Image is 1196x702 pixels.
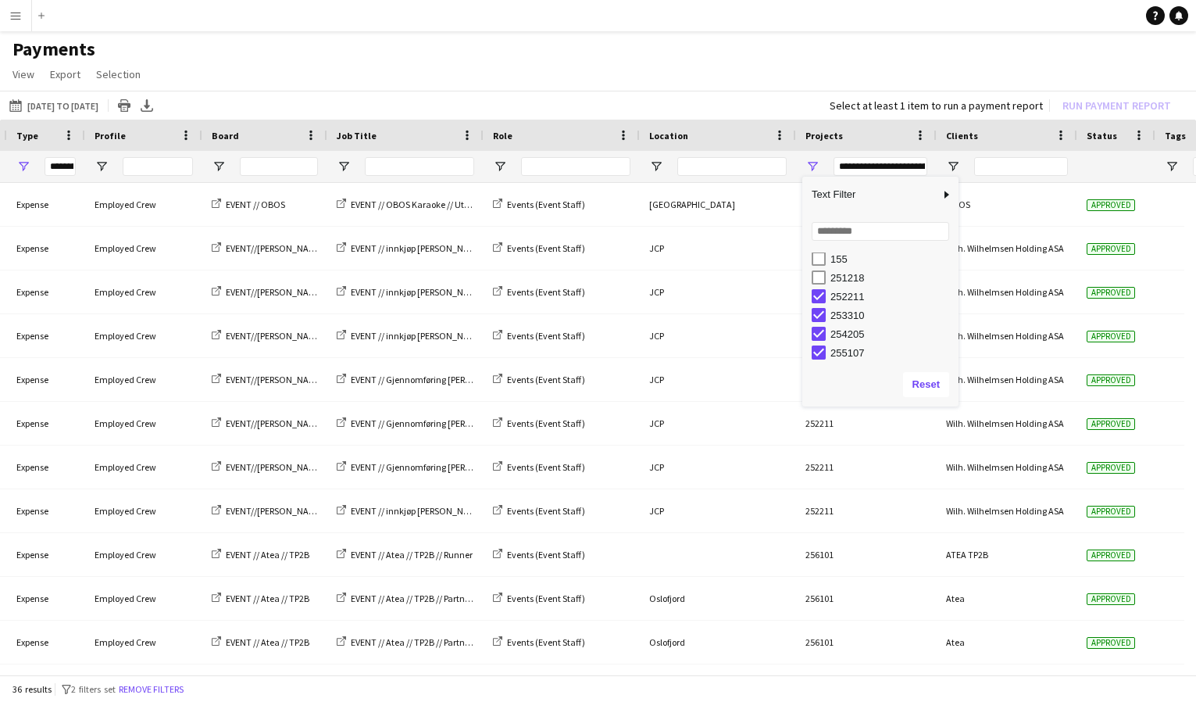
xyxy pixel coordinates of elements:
[85,489,202,532] div: Employed Crew
[137,96,156,115] app-action-btn: Export XLSX
[507,374,585,385] span: Events (Event Staff)
[226,374,344,385] span: EVENT//[PERSON_NAME] 2025
[802,181,940,208] span: Text Filter
[85,358,202,401] div: Employed Crew
[226,505,344,517] span: EVENT//[PERSON_NAME] 2025
[337,461,514,473] a: EVENT // Gjennomføring [PERSON_NAME]
[351,417,514,429] span: EVENT // Gjennomføring [PERSON_NAME]
[649,130,688,141] span: Location
[7,402,85,445] div: Expense
[830,98,1043,113] div: Select at least 1 item to run a payment report
[830,347,954,359] div: 255107
[812,222,949,241] input: Search filter values
[226,593,309,604] span: EVENT // Atea // TP2B
[507,199,585,210] span: Events (Event Staff)
[974,157,1068,176] input: Clients Filter Input
[946,242,1064,254] span: Wilh. Wilhelmsen Holding ASA
[802,177,959,407] div: Column Filter
[226,286,344,298] span: EVENT//[PERSON_NAME] 2025
[1087,199,1135,211] span: Approved
[365,157,474,176] input: Job Title Filter Input
[71,683,116,695] span: 2 filters set
[640,183,796,226] div: [GEOGRAPHIC_DATA]
[946,549,988,561] span: ATEA TP2B
[123,157,193,176] input: Profile Filter Input
[507,461,585,473] span: Events (Event Staff)
[337,505,484,517] a: EVENT // innkjøp [PERSON_NAME]
[116,681,187,698] button: Remove filters
[640,314,796,357] div: JCP
[212,417,344,429] a: EVENT//[PERSON_NAME] 2025
[493,199,585,210] a: Events (Event Staff)
[7,358,85,401] div: Expense
[90,64,147,84] a: Selection
[351,549,473,561] span: EVENT // Atea // TP2B // Runner
[351,461,514,473] span: EVENT // Gjennomføring [PERSON_NAME]
[337,242,484,254] a: EVENT // innkjøp [PERSON_NAME]
[649,159,663,174] button: Open Filter Menu
[115,96,134,115] app-action-btn: Print
[805,505,834,517] span: 252211
[212,330,344,342] a: EVENT//[PERSON_NAME] 2025
[85,577,202,620] div: Employed Crew
[805,549,834,561] span: 256101
[7,270,85,313] div: Expense
[830,272,954,284] div: 251218
[212,461,344,473] a: EVENT//[PERSON_NAME] 2025
[521,157,630,176] input: Role Filter Input
[16,130,38,141] span: Type
[96,67,141,81] span: Selection
[802,193,959,418] div: Filter List
[640,621,796,664] div: Oslofjord
[903,372,949,397] button: Reset
[337,130,377,141] span: Job Title
[212,159,226,174] button: Open Filter Menu
[337,636,518,648] a: EVENT // Atea // TP2B // Partnere // Nedrigg
[1087,506,1135,518] span: Approved
[85,402,202,445] div: Employed Crew
[507,330,585,342] span: Events (Event Staff)
[85,183,202,226] div: Employed Crew
[507,505,585,517] span: Events (Event Staff)
[1087,462,1135,474] span: Approved
[7,577,85,620] div: Expense
[351,242,484,254] span: EVENT // innkjøp [PERSON_NAME]
[226,242,344,254] span: EVENT//[PERSON_NAME] 2025
[493,593,585,604] a: Events (Event Staff)
[830,253,954,265] div: 155
[493,242,585,254] a: Events (Event Staff)
[493,286,585,298] a: Events (Event Staff)
[212,286,344,298] a: EVENT//[PERSON_NAME] 2025
[85,227,202,270] div: Employed Crew
[212,505,344,517] a: EVENT//[PERSON_NAME] 2025
[805,593,834,604] span: 256101
[212,549,309,561] a: EVENT // Atea // TP2B
[946,636,965,648] span: Atea
[946,374,1064,385] span: Wilh. Wilhelmsen Holding ASA
[7,314,85,357] div: Expense
[85,314,202,357] div: Employed Crew
[16,159,30,174] button: Open Filter Menu
[44,64,87,84] a: Export
[507,417,585,429] span: Events (Event Staff)
[226,417,344,429] span: EVENT//[PERSON_NAME] 2025
[226,461,344,473] span: EVENT//[PERSON_NAME] 2025
[640,227,796,270] div: JCP
[493,505,585,517] a: Events (Event Staff)
[6,64,41,84] a: View
[493,461,585,473] a: Events (Event Staff)
[337,549,473,561] a: EVENT // Atea // TP2B // Runner
[507,549,585,561] span: Events (Event Staff)
[212,374,344,385] a: EVENT//[PERSON_NAME] 2025
[337,374,514,385] a: EVENT // Gjennomføring [PERSON_NAME]
[337,286,484,298] a: EVENT // innkjøp [PERSON_NAME]
[351,199,608,210] span: EVENT // OBOS Karaoke // Utopia // Reise til [GEOGRAPHIC_DATA]
[1087,550,1135,561] span: Approved
[1087,374,1135,386] span: Approved
[212,130,239,141] span: Board
[226,199,285,210] span: EVENT // OBOS
[7,489,85,532] div: Expense
[805,417,834,429] span: 252211
[7,621,85,664] div: Expense
[946,130,978,141] span: Clients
